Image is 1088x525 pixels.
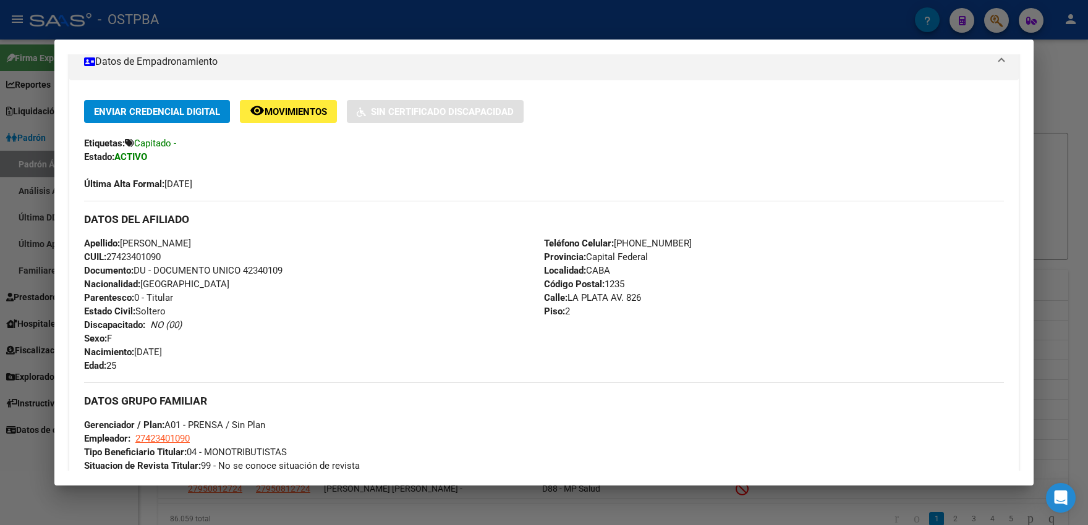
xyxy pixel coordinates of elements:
[84,178,192,190] span: [DATE]
[84,447,287,458] span: 04 - MONOTRIBUTISTAS
[544,279,605,290] strong: Código Postal:
[1046,483,1076,513] div: Open Intercom Messenger
[84,460,360,471] span: 99 - No se conoce situación de revista
[84,460,201,471] strong: Situacion de Revista Titular:
[84,212,1004,226] h3: DATOS DEL AFILIADO
[84,178,164,190] strong: Última Alta Formal:
[544,251,648,262] span: Capital Federal
[84,333,112,344] span: F
[84,419,265,430] span: A01 - PRENSA / Sin Plan
[84,251,161,262] span: 27423401090
[544,265,586,276] strong: Localidad:
[84,419,164,430] strong: Gerenciador / Plan:
[84,292,173,303] span: 0 - Titular
[544,238,614,249] strong: Teléfono Celular:
[84,447,187,458] strong: Tipo Beneficiario Titular:
[150,319,182,330] i: NO (00)
[240,100,337,123] button: Movimientos
[544,251,586,262] strong: Provincia:
[84,292,134,303] strong: Parentesco:
[84,279,140,290] strong: Nacionalidad:
[250,103,265,118] mat-icon: remove_red_eye
[84,333,107,344] strong: Sexo:
[84,360,116,371] span: 25
[84,346,134,358] strong: Nacimiento:
[84,238,120,249] strong: Apellido:
[371,106,514,117] span: Sin Certificado Discapacidad
[544,306,565,317] strong: Piso:
[84,319,145,330] strong: Discapacitado:
[84,433,130,444] strong: Empleador:
[544,279,624,290] span: 1235
[84,100,230,123] button: Enviar Credencial Digital
[94,106,220,117] span: Enviar Credencial Digital
[544,265,610,276] span: CABA
[84,265,283,276] span: DU - DOCUMENTO UNICO 42340109
[84,251,106,262] strong: CUIL:
[84,360,106,371] strong: Edad:
[84,279,229,290] span: [GEOGRAPHIC_DATA]
[114,151,147,162] strong: ACTIVO
[84,346,162,358] span: [DATE]
[69,43,1019,80] mat-expansion-panel-header: Datos de Empadronamiento
[544,306,570,317] span: 2
[544,292,641,303] span: LA PLATA AV. 826
[265,106,327,117] span: Movimientos
[544,238,692,249] span: [PHONE_NUMBER]
[84,138,125,149] strong: Etiquetas:
[135,433,190,444] span: 27423401090
[84,306,135,317] strong: Estado Civil:
[544,292,567,303] strong: Calle:
[347,100,524,123] button: Sin Certificado Discapacidad
[84,151,114,162] strong: Estado:
[84,238,191,249] span: [PERSON_NAME]
[84,265,134,276] strong: Documento:
[84,54,989,69] mat-panel-title: Datos de Empadronamiento
[84,394,1004,408] h3: DATOS GRUPO FAMILIAR
[84,306,166,317] span: Soltero
[134,138,176,149] span: Capitado -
